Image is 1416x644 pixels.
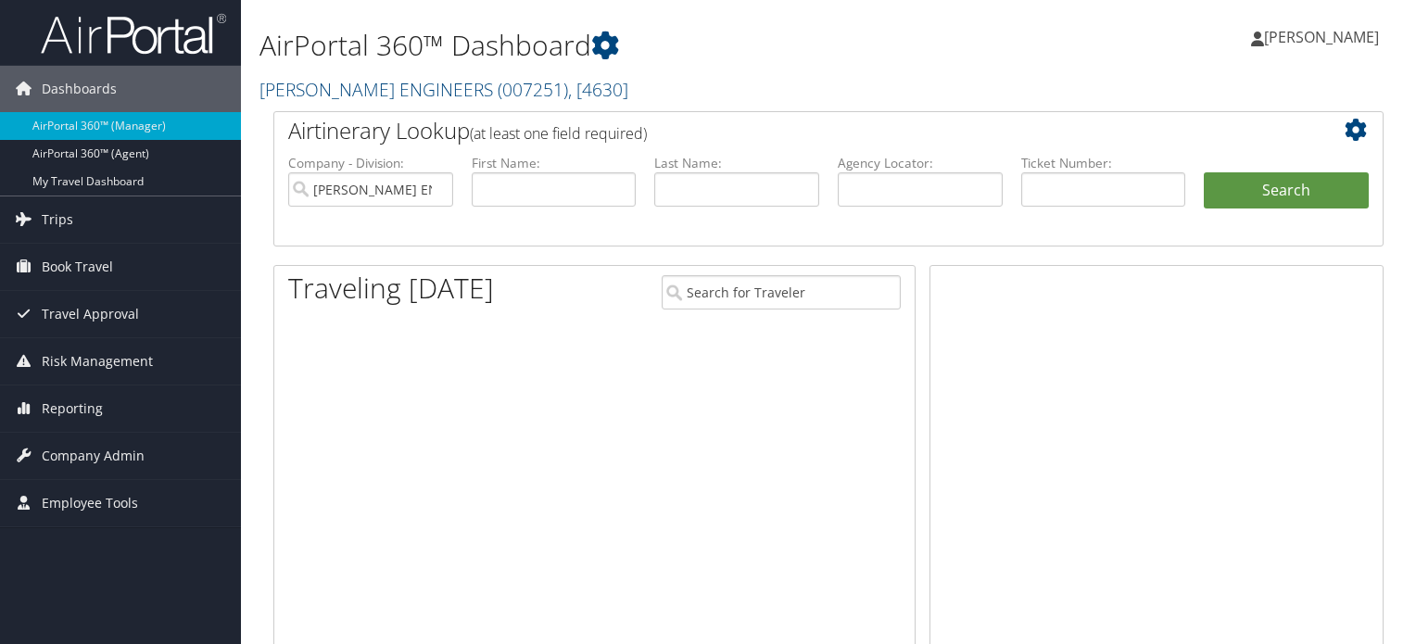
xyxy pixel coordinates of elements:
[288,115,1276,146] h2: Airtinerary Lookup
[568,77,628,102] span: , [ 4630 ]
[42,338,153,385] span: Risk Management
[41,12,226,56] img: airportal-logo.png
[470,123,647,144] span: (at least one field required)
[1021,154,1186,172] label: Ticket Number:
[42,196,73,243] span: Trips
[259,26,1018,65] h1: AirPortal 360™ Dashboard
[838,154,1003,172] label: Agency Locator:
[654,154,819,172] label: Last Name:
[1204,172,1369,209] button: Search
[1251,9,1397,65] a: [PERSON_NAME]
[42,480,138,526] span: Employee Tools
[259,77,628,102] a: [PERSON_NAME] ENGINEERS
[288,269,494,308] h1: Traveling [DATE]
[1264,27,1379,47] span: [PERSON_NAME]
[42,66,117,112] span: Dashboards
[288,154,453,172] label: Company - Division:
[42,385,103,432] span: Reporting
[42,433,145,479] span: Company Admin
[662,275,901,309] input: Search for Traveler
[42,244,113,290] span: Book Travel
[472,154,637,172] label: First Name:
[42,291,139,337] span: Travel Approval
[498,77,568,102] span: ( 007251 )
